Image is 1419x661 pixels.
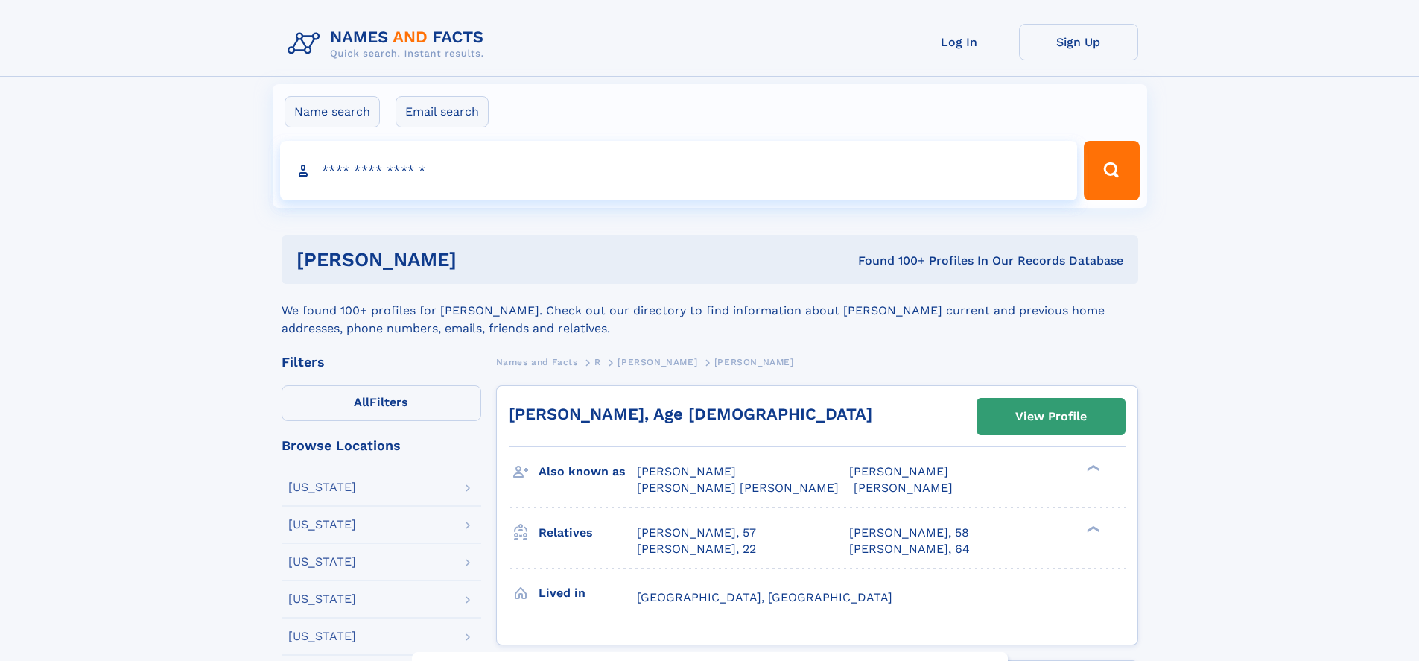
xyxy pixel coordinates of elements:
[849,525,969,541] a: [PERSON_NAME], 58
[1083,464,1101,473] div: ❯
[280,141,1078,200] input: search input
[282,24,496,64] img: Logo Names and Facts
[396,96,489,127] label: Email search
[509,405,872,423] a: [PERSON_NAME], Age [DEMOGRAPHIC_DATA]
[637,481,839,495] span: [PERSON_NAME] [PERSON_NAME]
[282,355,481,369] div: Filters
[1084,141,1139,200] button: Search Button
[539,581,637,606] h3: Lived in
[854,481,953,495] span: [PERSON_NAME]
[288,593,356,605] div: [US_STATE]
[288,519,356,531] div: [US_STATE]
[285,96,380,127] label: Name search
[296,250,658,269] h1: [PERSON_NAME]
[618,357,697,367] span: [PERSON_NAME]
[849,464,948,478] span: [PERSON_NAME]
[657,253,1123,269] div: Found 100+ Profiles In Our Records Database
[288,630,356,642] div: [US_STATE]
[637,541,756,557] a: [PERSON_NAME], 22
[977,399,1125,434] a: View Profile
[288,481,356,493] div: [US_STATE]
[288,556,356,568] div: [US_STATE]
[849,541,970,557] a: [PERSON_NAME], 64
[282,439,481,452] div: Browse Locations
[618,352,697,371] a: [PERSON_NAME]
[594,352,601,371] a: R
[594,357,601,367] span: R
[637,525,756,541] a: [PERSON_NAME], 57
[714,357,794,367] span: [PERSON_NAME]
[354,395,369,409] span: All
[1019,24,1138,60] a: Sign Up
[539,459,637,484] h3: Also known as
[637,464,736,478] span: [PERSON_NAME]
[282,284,1138,338] div: We found 100+ profiles for [PERSON_NAME]. Check out our directory to find information about [PERS...
[900,24,1019,60] a: Log In
[637,590,892,604] span: [GEOGRAPHIC_DATA], [GEOGRAPHIC_DATA]
[282,385,481,421] label: Filters
[539,520,637,545] h3: Relatives
[1015,399,1087,434] div: View Profile
[496,352,578,371] a: Names and Facts
[1083,524,1101,534] div: ❯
